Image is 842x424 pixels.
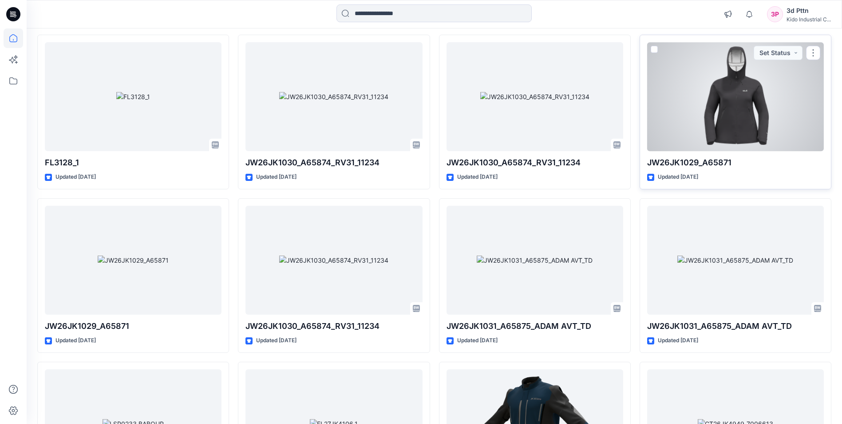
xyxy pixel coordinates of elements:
[45,320,221,332] p: JW26JK1029_A65871
[647,206,824,315] a: JW26JK1031_A65875_ADAM AVT_TD
[787,5,831,16] div: 3d Pttn
[647,42,824,151] a: JW26JK1029_A65871
[787,16,831,23] div: Kido Industrial C...
[256,336,296,345] p: Updated [DATE]
[245,42,422,151] a: JW26JK1030_A65874_RV31_11234
[55,336,96,345] p: Updated [DATE]
[658,172,698,182] p: Updated [DATE]
[245,156,422,169] p: JW26JK1030_A65874_RV31_11234
[447,42,623,151] a: JW26JK1030_A65874_RV31_11234
[647,156,824,169] p: JW26JK1029_A65871
[658,336,698,345] p: Updated [DATE]
[447,206,623,315] a: JW26JK1031_A65875_ADAM AVT_TD
[447,320,623,332] p: JW26JK1031_A65875_ADAM AVT_TD
[457,336,498,345] p: Updated [DATE]
[55,172,96,182] p: Updated [DATE]
[447,156,623,169] p: JW26JK1030_A65874_RV31_11234
[45,156,221,169] p: FL3128_1
[647,320,824,332] p: JW26JK1031_A65875_ADAM AVT_TD
[256,172,296,182] p: Updated [DATE]
[245,206,422,315] a: JW26JK1030_A65874_RV31_11234
[45,42,221,151] a: FL3128_1
[457,172,498,182] p: Updated [DATE]
[767,6,783,22] div: 3P
[245,320,422,332] p: JW26JK1030_A65874_RV31_11234
[45,206,221,315] a: JW26JK1029_A65871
